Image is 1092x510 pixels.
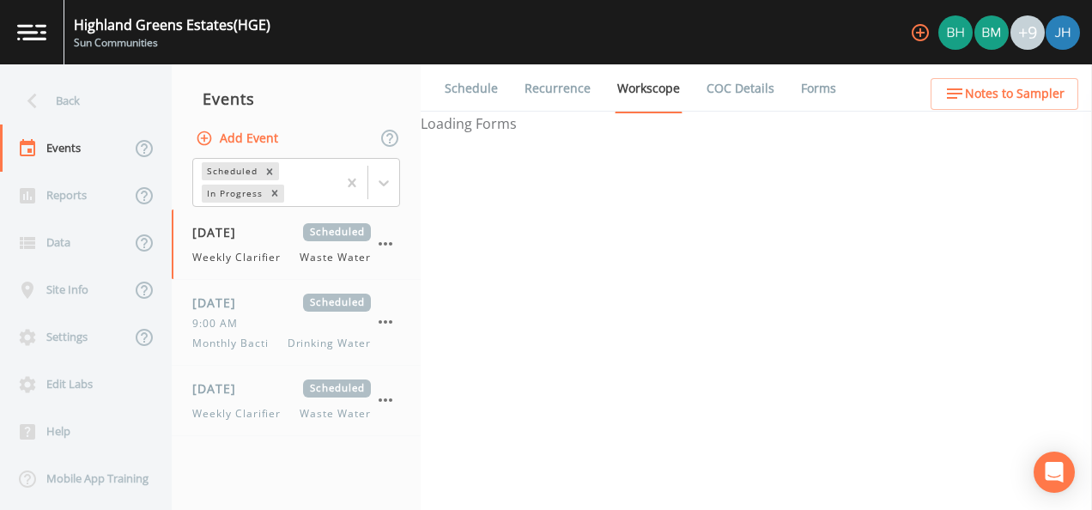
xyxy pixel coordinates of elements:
span: Monthly Bacti [192,336,278,351]
span: Waste Water [300,406,371,422]
div: Remove In Progress [265,185,284,203]
span: 9:00 AM [192,316,248,331]
div: Scheduled [202,162,260,180]
span: Notes to Sampler [965,83,1065,105]
a: Schedule [442,64,500,112]
div: Highland Greens Estates (HGE) [74,15,270,35]
a: [DATE]Scheduled9:00 AMMonthly BactiDrinking Water [172,280,421,366]
button: Add Event [192,123,285,155]
span: Weekly Clarifier [192,406,291,422]
div: Open Intercom Messenger [1034,452,1075,493]
div: +9 [1010,15,1045,50]
div: In Progress [202,185,265,203]
span: Scheduled [303,294,371,312]
div: Events [172,77,421,120]
a: Recurrence [522,64,593,112]
a: [DATE]ScheduledWeekly ClarifierWaste Water [172,209,421,280]
img: c62b08bfff9cfec2b7df4e6d8aaf6fcd [938,15,973,50]
img: logo [17,24,46,40]
a: Forms [798,64,839,112]
button: Notes to Sampler [931,78,1078,110]
span: Scheduled [303,379,371,398]
img: 84dca5caa6e2e8dac459fb12ff18e533 [1046,15,1080,50]
span: Drinking Water [288,336,371,351]
a: COC Details [704,64,777,112]
a: Workscope [615,64,682,113]
div: Bert hewitt [937,15,974,50]
a: [DATE]ScheduledWeekly ClarifierWaste Water [172,366,421,436]
span: [DATE] [192,223,248,241]
span: [DATE] [192,294,248,312]
div: Sun Communities [74,35,270,51]
div: Brendan Montie [974,15,1010,50]
div: Remove Scheduled [260,162,279,180]
img: c6f973f345d393da4c168fb0eb4ce6b0 [974,15,1009,50]
div: Loading Forms [421,113,1092,134]
span: [DATE] [192,379,248,398]
span: Waste Water [300,250,371,265]
span: Scheduled [303,223,371,241]
span: Weekly Clarifier [192,250,291,265]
